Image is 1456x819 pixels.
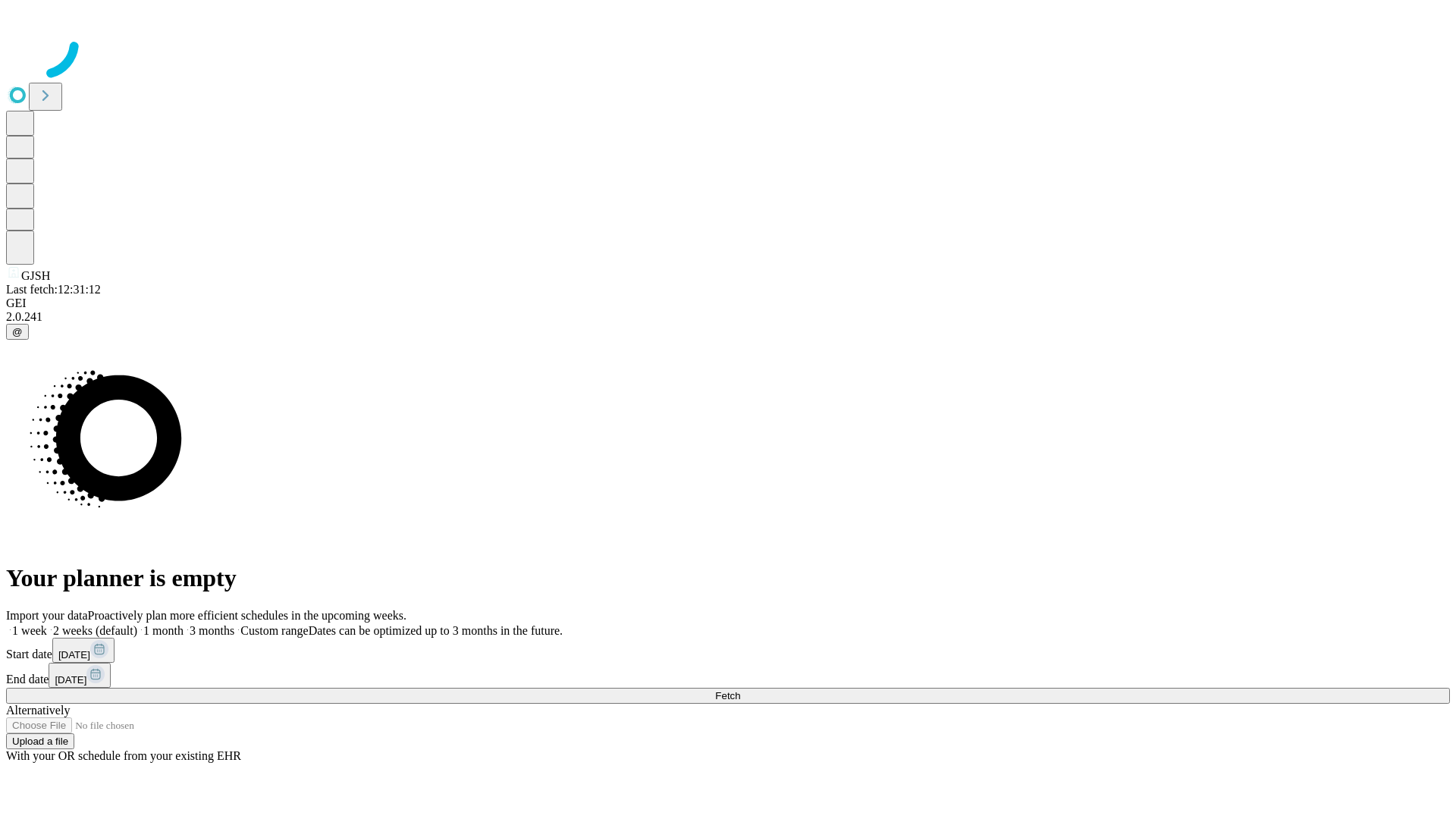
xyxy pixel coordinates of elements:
[88,609,406,622] span: Proactively plan more efficient schedules in the upcoming weeks.
[12,624,47,637] span: 1 week
[6,749,241,762] span: With your OR schedule from your existing EHR
[12,326,23,337] span: @
[6,564,1450,592] h1: Your planner is empty
[6,688,1450,704] button: Fetch
[6,704,70,717] span: Alternatively
[52,638,115,663] button: [DATE]
[53,624,137,637] span: 2 weeks (default)
[190,624,234,637] span: 3 months
[6,663,1450,688] div: End date
[6,283,101,296] span: Last fetch: 12:31:12
[6,733,74,749] button: Upload a file
[715,690,740,701] span: Fetch
[6,324,29,340] button: @
[309,624,563,637] span: Dates can be optimized up to 3 months in the future.
[240,624,308,637] span: Custom range
[6,638,1450,663] div: Start date
[55,674,86,686] span: [DATE]
[21,269,50,282] span: GJSH
[58,649,90,661] span: [DATE]
[49,663,111,688] button: [DATE]
[6,297,1450,310] div: GEI
[143,624,184,637] span: 1 month
[6,609,88,622] span: Import your data
[6,310,1450,324] div: 2.0.241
